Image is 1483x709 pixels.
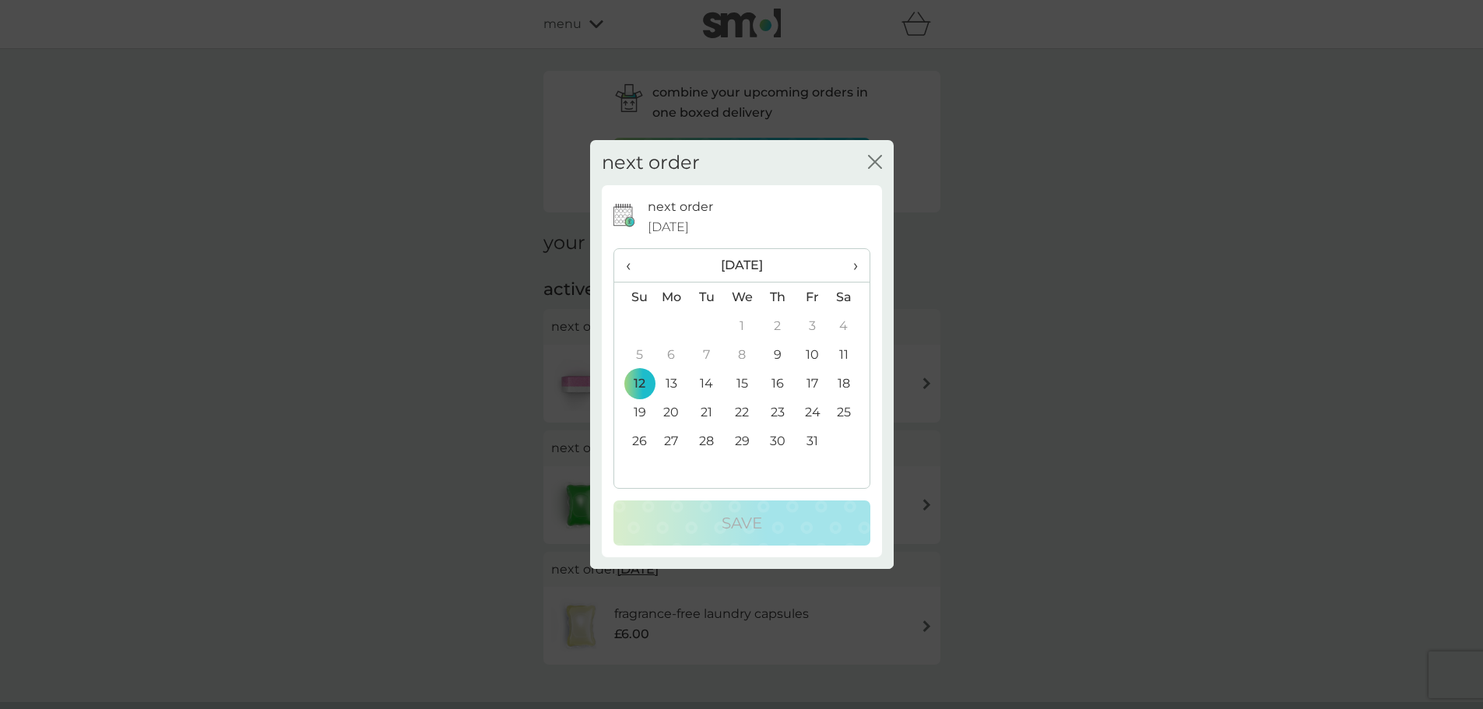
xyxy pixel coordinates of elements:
[830,340,869,369] td: 11
[614,283,654,312] th: Su
[760,283,795,312] th: Th
[724,426,760,455] td: 29
[795,283,830,312] th: Fr
[795,398,830,426] td: 24
[724,369,760,398] td: 15
[724,283,760,312] th: We
[614,398,654,426] td: 19
[722,511,762,535] p: Save
[654,340,690,369] td: 6
[614,426,654,455] td: 26
[654,426,690,455] td: 27
[689,283,724,312] th: Tu
[795,311,830,340] td: 3
[724,398,760,426] td: 22
[614,369,654,398] td: 12
[760,340,795,369] td: 9
[689,340,724,369] td: 7
[760,369,795,398] td: 16
[868,155,882,171] button: close
[830,398,869,426] td: 25
[654,369,690,398] td: 13
[830,283,869,312] th: Sa
[689,369,724,398] td: 14
[648,217,689,237] span: [DATE]
[613,500,870,546] button: Save
[795,369,830,398] td: 17
[602,152,700,174] h2: next order
[654,398,690,426] td: 20
[795,426,830,455] td: 31
[830,369,869,398] td: 18
[654,249,831,283] th: [DATE]
[689,426,724,455] td: 28
[724,340,760,369] td: 8
[760,311,795,340] td: 2
[689,398,724,426] td: 21
[724,311,760,340] td: 1
[626,249,642,282] span: ‹
[614,340,654,369] td: 5
[760,398,795,426] td: 23
[648,197,713,217] p: next order
[830,311,869,340] td: 4
[842,249,857,282] span: ›
[654,283,690,312] th: Mo
[795,340,830,369] td: 10
[760,426,795,455] td: 30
